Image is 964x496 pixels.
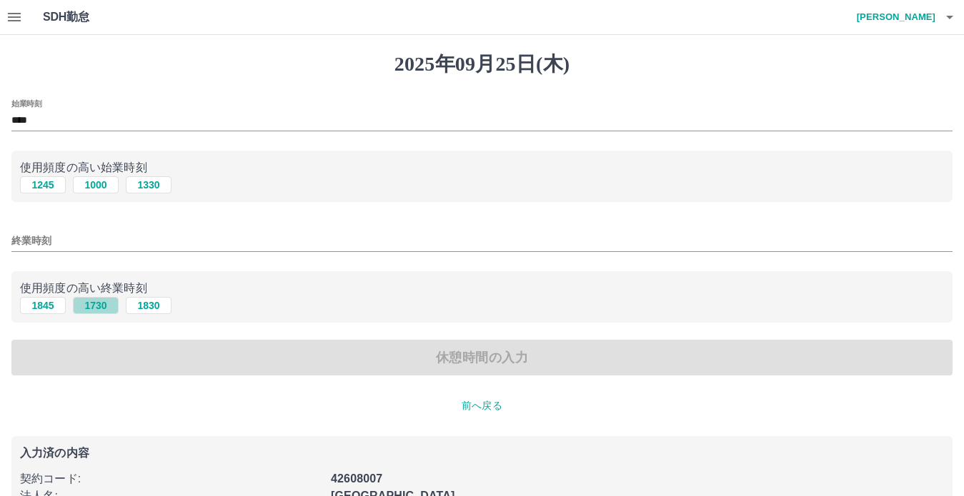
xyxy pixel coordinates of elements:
[11,398,953,413] p: 前へ戻る
[20,159,944,176] p: 使用頻度の高い始業時刻
[20,176,66,193] button: 1245
[20,470,322,487] p: 契約コード :
[11,98,41,108] label: 始業時刻
[126,176,172,193] button: 1330
[126,297,172,314] button: 1830
[331,472,382,485] b: 42608007
[11,52,953,76] h1: 2025年09月25日(木)
[73,297,119,314] button: 1730
[20,297,66,314] button: 1845
[20,447,944,459] p: 入力済の内容
[20,280,944,297] p: 使用頻度の高い終業時刻
[73,176,119,193] button: 1000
